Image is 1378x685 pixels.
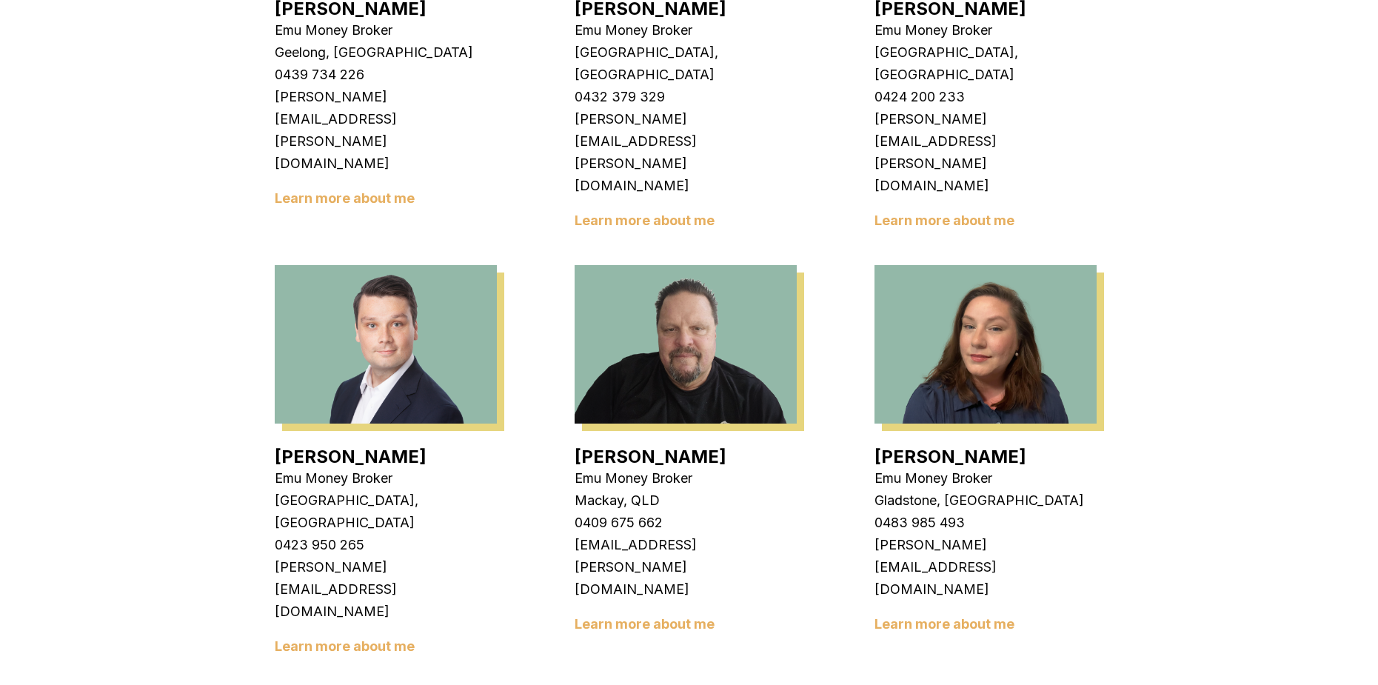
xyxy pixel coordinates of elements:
p: [GEOGRAPHIC_DATA], [GEOGRAPHIC_DATA] [275,489,497,534]
a: Learn more about me [575,213,715,228]
p: 0483 985 493 [874,512,1097,534]
a: Learn more about me [275,190,415,206]
p: Emu Money Broker [275,467,497,489]
a: [PERSON_NAME] [874,446,1026,467]
a: Learn more about me [575,616,715,632]
p: [PERSON_NAME][EMAIL_ADDRESS][DOMAIN_NAME] [874,534,1097,601]
p: 0439 734 226 [275,64,497,86]
p: Emu Money Broker [874,19,1097,41]
p: 0423 950 265 [275,534,497,556]
p: Emu Money Broker [275,19,497,41]
p: 0424 200 233 [874,86,1097,108]
p: 0409 675 662 [575,512,797,534]
p: [GEOGRAPHIC_DATA], [GEOGRAPHIC_DATA] [575,41,797,86]
p: Emu Money Broker [874,467,1097,489]
p: Emu Money Broker [575,19,797,41]
img: Jackson Fanfulla [275,265,497,424]
a: Learn more about me [874,616,1014,632]
p: [PERSON_NAME][EMAIL_ADDRESS][PERSON_NAME][DOMAIN_NAME] [275,86,497,175]
a: [PERSON_NAME] [575,446,726,467]
p: [PERSON_NAME][EMAIL_ADDRESS][PERSON_NAME][DOMAIN_NAME] [575,108,797,197]
img: Baron Ketterman [575,265,797,424]
p: 0432 379 329 [575,86,797,108]
p: [PERSON_NAME][EMAIL_ADDRESS][DOMAIN_NAME] [275,556,497,623]
a: [PERSON_NAME] [275,446,427,467]
p: Geelong, [GEOGRAPHIC_DATA] [275,41,497,64]
p: [PERSON_NAME][EMAIL_ADDRESS][PERSON_NAME][DOMAIN_NAME] [874,108,1097,197]
a: Learn more about me [874,213,1014,228]
p: Mackay, QLD [575,489,797,512]
p: [EMAIL_ADDRESS][PERSON_NAME][DOMAIN_NAME] [575,534,797,601]
p: Emu Money Broker [575,467,797,489]
p: [GEOGRAPHIC_DATA], [GEOGRAPHIC_DATA] [874,41,1097,86]
p: Gladstone, [GEOGRAPHIC_DATA] [874,489,1097,512]
img: Erin Shield [874,265,1097,424]
a: Learn more about me [275,638,415,654]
